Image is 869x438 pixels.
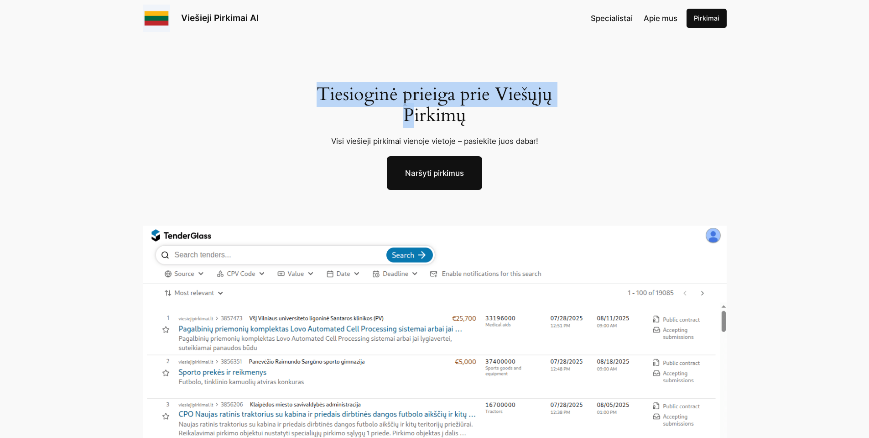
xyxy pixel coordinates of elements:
[306,84,563,126] h1: Tiesioginė prieiga prie Viešųjų Pirkimų
[591,14,633,23] span: Specialistai
[644,12,677,24] a: Apie mus
[644,14,677,23] span: Apie mus
[591,12,677,24] nav: Navigation
[306,135,563,147] p: Visi viešieji pirkimai vienoje vietoje – pasiekite juos dabar!
[143,5,170,32] img: Viešieji pirkimai logo
[591,12,633,24] a: Specialistai
[181,12,259,23] a: Viešieji Pirkimai AI
[387,156,482,190] a: Naršyti pirkimus
[687,9,727,28] a: Pirkimai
